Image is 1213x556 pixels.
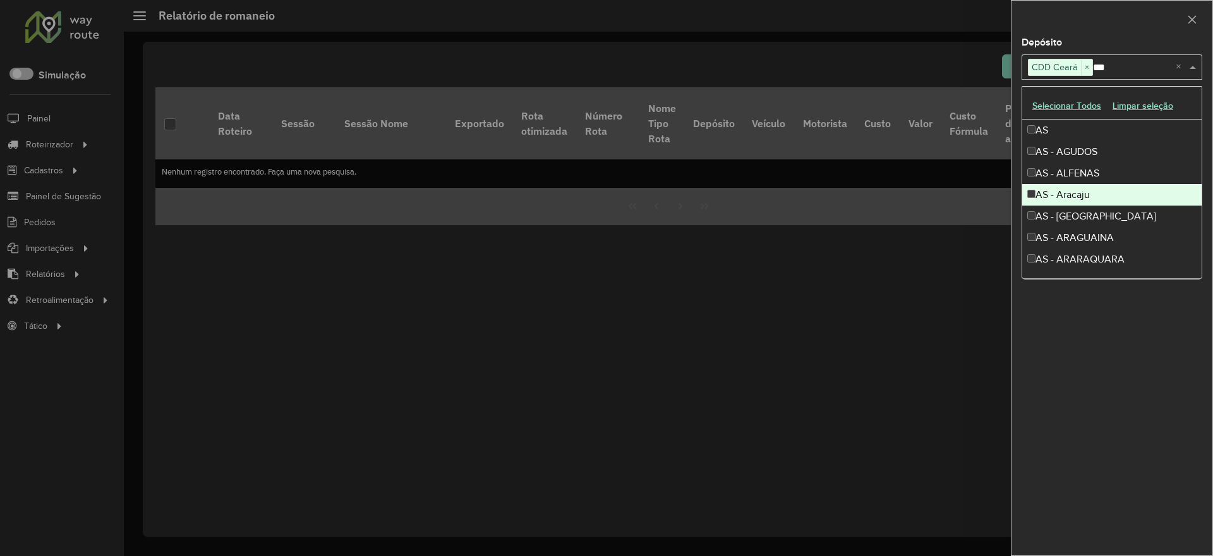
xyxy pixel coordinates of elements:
[1022,249,1202,270] div: AS - ARARAQUARA
[1022,270,1202,292] div: AS - AS Minas
[1176,59,1186,75] span: Clear all
[1022,141,1202,163] div: AS - AGUDOS
[1027,96,1107,116] button: Selecionar Todos
[1022,206,1202,227] div: AS - [GEOGRAPHIC_DATA]
[1022,184,1202,206] div: AS - Aracaju
[1022,35,1062,50] label: Depósito
[1107,96,1179,116] button: Limpar seleção
[1081,60,1092,75] span: ×
[1022,163,1202,184] div: AS - ALFENAS
[1029,59,1081,75] span: CDD Ceará
[1022,86,1202,279] ng-dropdown-panel: Options list
[1022,227,1202,249] div: AS - ARAGUAINA
[1022,120,1202,141] div: AS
